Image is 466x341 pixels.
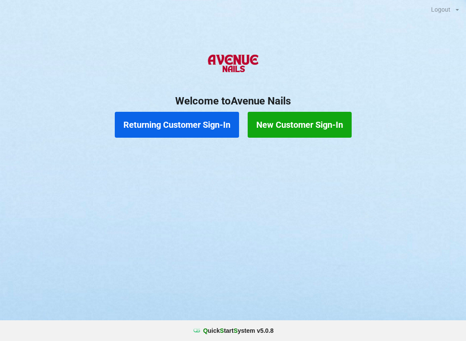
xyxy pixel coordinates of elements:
[233,327,237,334] span: S
[220,327,224,334] span: S
[248,112,352,138] button: New Customer Sign-In
[204,47,261,82] img: AvenueNails-Logo.png
[203,326,274,335] b: uick tart ystem v 5.0.8
[192,326,201,335] img: favicon.ico
[431,6,450,13] div: Logout
[115,112,239,138] button: Returning Customer Sign-In
[203,327,208,334] span: Q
